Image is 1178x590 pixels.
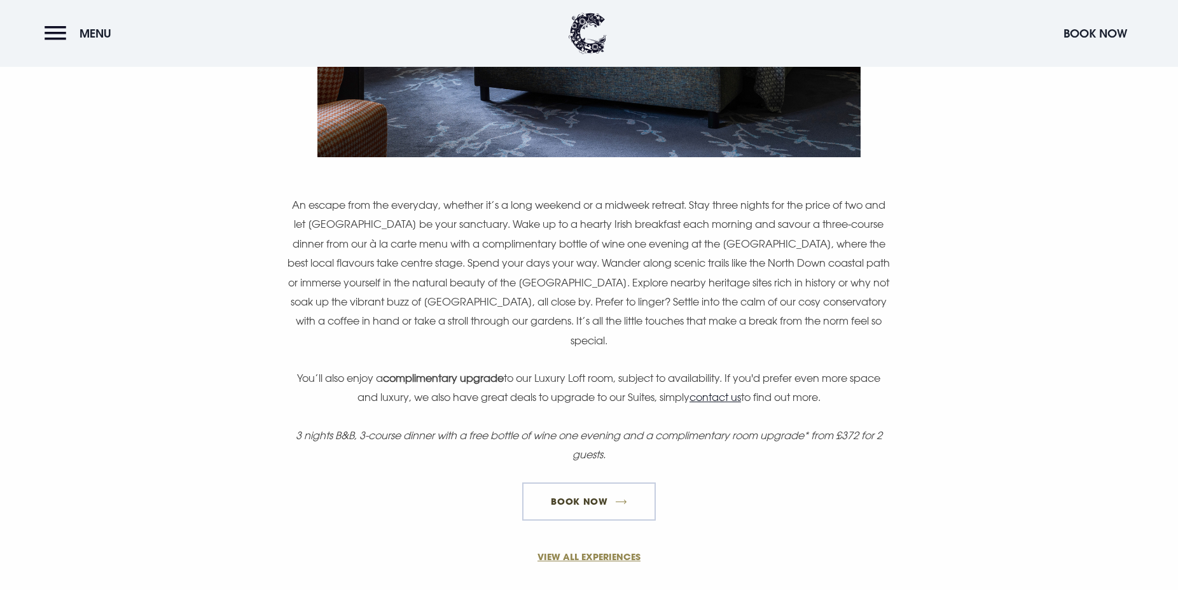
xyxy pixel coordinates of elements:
[689,391,741,404] a: contact us
[45,20,118,47] button: Menu
[522,482,656,521] a: Book Now
[1057,20,1133,47] button: Book Now
[286,550,892,563] a: VIEW ALL EXPERIENCES
[383,372,504,384] strong: complimentary upgrade
[569,13,607,54] img: Clandeboye Lodge
[296,429,882,461] em: 3 nights B&B, 3-course dinner with a free bottle of wine one evening and a complimentary room upg...
[286,195,892,350] p: An escape from the everyday, whether it’s a long weekend or a midweek retreat. Stay three nights ...
[80,26,111,41] span: Menu
[286,369,892,407] p: You’ll also enjoy a to our Luxury Loft room, subject to availability. If you'd prefer even more s...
